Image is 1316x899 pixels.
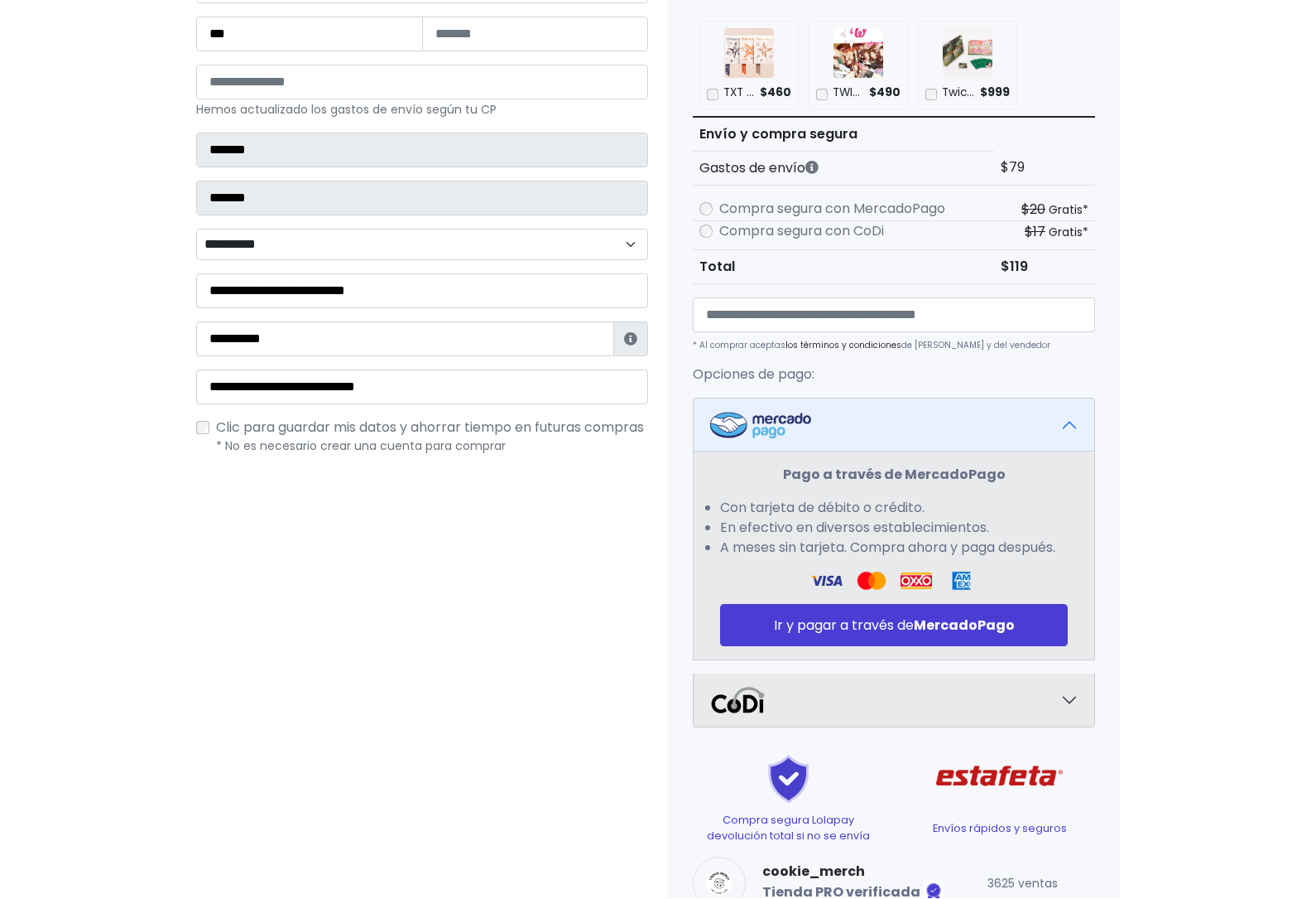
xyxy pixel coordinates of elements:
strong: Pago a través de MercadoPago [783,466,1006,485]
small: Gratis* [1049,225,1088,241]
img: Visa Logo [856,572,887,592]
button: Ir y pagar a través deMercadoPago [720,605,1068,647]
img: Shield [731,755,846,805]
s: $17 [1025,223,1045,242]
li: A meses sin tarjeta. Compra ahora y paga después. [720,539,1068,558]
p: * No es necesario crear una cuenta para comprar [216,438,648,456]
p: TXT - TOMORROW RANDOM [723,85,755,102]
li: Con tarjeta de débito o crédito. [720,499,1068,519]
a: los términos y condiciones [785,340,901,352]
span: Clic para guardar mis datos y ahorrar tiempo en futuras compras [216,418,644,437]
strong: MercadoPago [914,616,1015,636]
s: $20 [1021,201,1045,220]
img: Visa Logo [810,572,842,592]
p: * Al comprar aceptas de [PERSON_NAME] y del vendedor [693,340,1095,352]
li: En efectivo en diversos establecimientos. [720,519,1068,539]
label: Compra segura con CoDi [719,222,884,242]
img: Estafeta Logo [923,742,1076,813]
img: Codi Logo [710,688,766,714]
img: TXT - TOMORROW RANDOM [724,29,774,79]
th: Envío y compra segura [693,118,994,152]
i: Estafeta lo usará para ponerse en contacto en caso de tener algún problema con el envío [624,333,637,346]
p: Opciones de pago: [693,365,1095,385]
small: 3625 ventas [987,876,1058,892]
span: $460 [760,85,791,102]
img: Amex Logo [945,572,977,592]
img: Oxxo Logo [901,572,932,592]
th: Gastos de envío [693,152,994,186]
i: Los gastos de envío dependen de códigos postales. ¡Te puedes llevar más productos en un solo envío ! [805,162,819,175]
span: $999 [980,85,1010,102]
p: Envíos rápidos y seguros [904,821,1095,837]
p: Compra segura Lolapay devolución total si no se envía [693,813,884,844]
small: Gratis* [1049,202,1088,219]
p: TWICE - THE STORY BEGINS [833,85,864,102]
img: TWICE - THE STORY BEGINS [833,29,883,79]
img: Twice - WITH YOU-TH MONOGRAFTH [943,29,992,79]
span: $490 [869,85,901,102]
label: Compra segura con MercadoPago [719,200,945,220]
td: $79 [994,152,1095,186]
img: Mercadopago Logo [710,413,811,439]
a: cookie_merch [762,863,944,882]
td: $119 [994,250,1095,284]
th: Total [693,250,994,284]
small: Hemos actualizado los gastos de envío según tu CP [196,102,497,118]
p: Twice - WITH YOU-TH MONOGRAFTH [942,85,975,102]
